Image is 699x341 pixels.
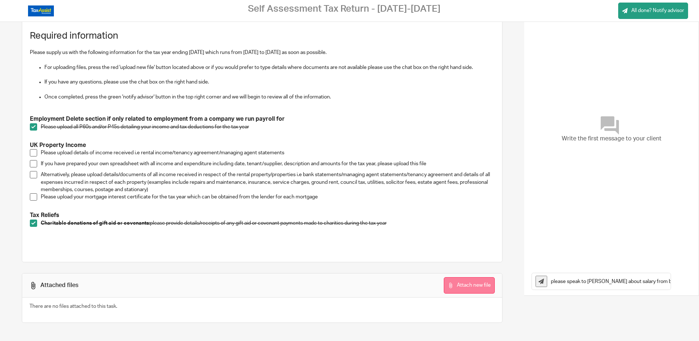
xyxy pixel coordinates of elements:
h1: Required information [30,30,494,42]
p: If you have prepared your own spreadsheet with all income and expenditure including date, tenant/... [41,160,494,167]
p: Please upload your mortgage interest certificate for the tax year which can be obtained from the ... [41,193,494,201]
h2: Self Assessment Tax Return - [DATE]-[DATE] [248,3,441,15]
strong: UK Property Income [30,142,86,148]
strong: Tax Reliefs [30,212,59,218]
button: Attach new file [444,277,495,294]
p: Please upload details of income received i.e rental income/tenancy agreement/managing agent state... [41,149,494,156]
strong: Charitable donations of gift aid or covenants: [41,221,150,226]
span: Write the first message to your client [562,135,662,143]
p: please provide details/receipts of any gift aid or covenant payments made to charities during the... [41,220,494,227]
span: There are no files attached to this task. [29,304,117,309]
p: Please supply us with the following information for the tax year ending [DATE] which runs from [D... [30,49,494,56]
div: Attached files [40,282,78,289]
p: For uploading files, press the red 'upload new file' button located above or if you would prefer ... [44,64,494,71]
a: All done? Notify advisor [618,3,688,19]
strong: Employment Delete section if only related to employment from a company we run payroll for [30,116,285,122]
p: If you have any questions, please use the chat box on the right hand side. [44,78,494,86]
img: Logo_TaxAssistAccountants_FullColour_RGB.png [28,5,54,16]
p: Alternatively, please upload details/documents of all income received in respect of the rental pr... [41,171,494,193]
p: Please upload all P60s and/or P45s detailing your income and tax deductions for the tax year [41,123,494,131]
span: All done? Notify advisor [631,7,684,14]
p: Once completed, press the green 'notify advisor' button in the top right corner and we will begin... [44,93,494,101]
